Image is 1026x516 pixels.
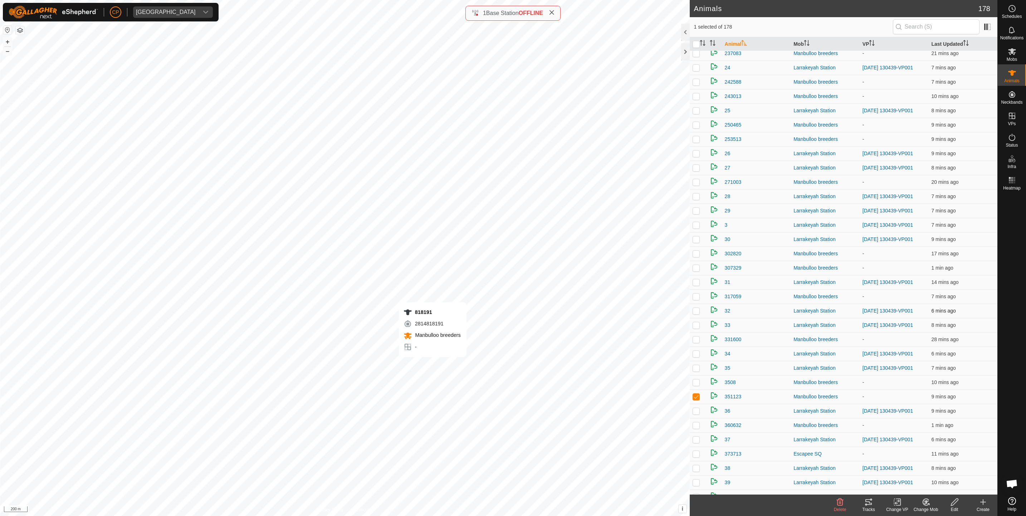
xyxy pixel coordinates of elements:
div: Larrakeyah Station [793,64,857,72]
span: 9 Sept 2025, 7:48 am [931,265,953,271]
div: dropdown trigger [199,6,213,18]
img: Gallagher Logo [9,6,98,19]
app-display-virtual-paddock-transition: - [863,294,864,299]
span: 302820 [725,250,742,257]
img: returning on [710,262,718,271]
app-display-virtual-paddock-transition: - [863,122,864,128]
div: Larrakeyah Station [793,465,857,472]
div: Larrakeyah Station [793,150,857,157]
span: 9 Sept 2025, 7:41 am [931,165,956,171]
div: Manbulloo breeders [793,136,857,143]
div: Larrakeyah Station [793,493,857,501]
span: 1 [483,10,486,16]
div: Larrakeyah Station [793,307,857,315]
div: Manbulloo breeders [793,250,857,257]
div: 2814818191 [404,319,461,328]
img: returning on [710,134,718,142]
span: 28 [725,193,731,200]
span: 9 Sept 2025, 7:41 am [931,465,956,471]
span: 9 Sept 2025, 7:43 am [931,437,956,442]
span: 9 Sept 2025, 7:40 am [931,408,956,414]
th: Last Updated [928,37,997,51]
span: 250465 [725,121,742,129]
span: 30 [725,236,731,243]
span: 9 Sept 2025, 7:40 am [931,122,956,128]
a: [DATE] 130439-VP001 [863,208,913,213]
img: returning on [710,177,718,185]
a: [DATE] 130439-VP001 [863,279,913,285]
span: Manbulloo breeders [414,332,461,338]
span: Neckbands [1001,100,1022,104]
span: 360632 [725,422,742,429]
app-display-virtual-paddock-transition: - [863,251,864,256]
span: 351123 [725,393,742,400]
a: [DATE] 130439-VP001 [863,494,913,500]
div: Manbulloo breeders [793,50,857,57]
span: 317059 [725,293,742,300]
div: Tracks [854,506,883,513]
span: 9 Sept 2025, 7:42 am [931,294,956,299]
p-sorticon: Activate to sort [804,41,810,47]
p-sorticon: Activate to sort [869,41,875,47]
div: Larrakeyah Station [793,236,857,243]
span: 242588 [725,78,742,86]
span: 9 Sept 2025, 7:40 am [931,236,956,242]
span: 9 Sept 2025, 7:43 am [931,308,956,314]
div: Change VP [883,506,912,513]
span: Infra [1007,164,1016,169]
app-display-virtual-paddock-transition: - [863,179,864,185]
span: 9 Sept 2025, 7:40 am [931,136,956,142]
img: returning on [710,77,718,85]
img: returning on [710,220,718,228]
app-display-virtual-paddock-transition: - [863,79,864,85]
span: i [681,506,683,512]
th: Animal [722,37,791,51]
span: Animals [1004,79,1020,83]
span: 29 [725,207,731,215]
app-display-virtual-paddock-transition: - [863,451,864,457]
span: 9 Sept 2025, 7:32 am [931,251,958,256]
div: Manbulloo breeders [793,78,857,86]
app-display-virtual-paddock-transition: - [863,50,864,56]
div: Larrakeyah Station [793,436,857,443]
a: [DATE] 130439-VP001 [863,365,913,371]
div: Change Mob [912,506,940,513]
a: [DATE] 130439-VP001 [863,108,913,113]
a: Contact Us [352,507,373,513]
span: 25 [725,107,731,114]
app-display-virtual-paddock-transition: - [863,336,864,342]
a: [DATE] 130439-VP001 [863,308,913,314]
span: 9 Sept 2025, 7:42 am [931,65,956,70]
img: returning on [710,191,718,200]
div: Manbulloo breeders [793,178,857,186]
div: Create [969,506,997,513]
span: Mobs [1007,57,1017,62]
img: returning on [710,363,718,371]
span: 3 [725,221,728,229]
div: Manbulloo breeders [793,121,857,129]
span: VPs [1008,122,1016,126]
div: Larrakeyah Station [793,279,857,286]
div: Manbulloo breeders [793,336,857,343]
div: Edit [940,506,969,513]
span: Notifications [1000,36,1023,40]
p-sorticon: Activate to sort [710,41,715,47]
span: 31 [725,279,731,286]
span: 9 Sept 2025, 7:40 am [931,394,956,399]
button: + [3,38,12,46]
div: Larrakeyah Station [793,479,857,486]
span: 27 [725,164,731,172]
img: returning on [710,348,718,357]
img: returning on [710,377,718,385]
a: [DATE] 130439-VP001 [863,165,913,171]
img: returning on [710,406,718,414]
span: 34 [725,350,731,358]
span: 38 [725,465,731,472]
span: 9 Sept 2025, 7:39 am [931,480,958,485]
div: Escapee SQ [793,450,857,458]
app-display-virtual-paddock-transition: - [863,136,864,142]
p-sorticon: Activate to sort [700,41,705,47]
app-display-virtual-paddock-transition: - [863,422,864,428]
a: [DATE] 130439-VP001 [863,236,913,242]
span: 36 [725,407,731,415]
